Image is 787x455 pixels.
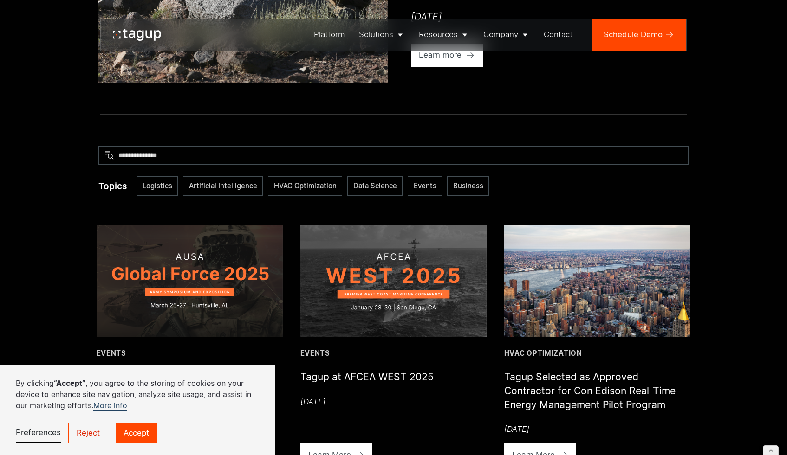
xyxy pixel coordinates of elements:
div: Schedule Demo [604,29,663,40]
a: Learn more [411,44,483,67]
div: [DATE] [504,423,691,435]
a: Contact [537,19,580,51]
a: Accept [116,423,157,442]
div: Learn more [419,49,462,61]
a: Resources [412,19,476,51]
div: Resources [419,29,458,40]
strong: “Accept” [54,378,85,388]
a: Schedule Demo [592,19,686,51]
div: Contact [544,29,572,40]
p: By clicking , you agree to the storing of cookies on your device to enhance site navigation, anal... [16,378,260,411]
form: Email Form 2 [98,146,689,196]
a: Solutions [352,19,412,51]
div: Topics [98,180,127,193]
div: Solutions [359,29,393,40]
img: Tagup Selected as Approved Contractor for Con Edison Real-Time Energy Management Pilot Program [504,225,691,337]
div: Platform [314,29,345,40]
a: Platform [307,19,352,51]
div: Events [97,349,283,359]
div: Company [483,29,518,40]
a: More info [93,401,127,411]
a: Reject [68,423,108,443]
div: Events [300,349,434,359]
div: HVAC Optimization [504,349,691,359]
a: Preferences [16,423,61,443]
h1: Tagup Selected as Approved Contractor for Con Edison Real-Time Energy Management Pilot Program [504,370,691,411]
div: [DATE] [300,396,434,408]
a: Company [476,19,537,51]
h1: Tagup at AFCEA WEST 2025 [300,370,434,384]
